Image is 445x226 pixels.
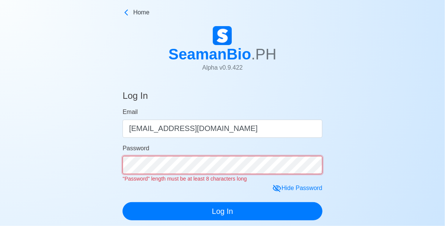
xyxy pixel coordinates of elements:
small: "Password" length must be at least 8 characters long [123,176,247,182]
div: Hide Password [272,184,322,193]
h4: Log In [123,90,148,104]
a: SeamanBio.PHAlpha v0.9.422 [168,26,277,78]
h1: SeamanBio [168,45,277,63]
span: Email [123,109,138,115]
p: Alpha v 0.9.422 [168,63,277,72]
span: .PH [251,46,277,62]
span: Home [133,8,149,17]
span: Password [123,145,149,151]
input: Your email [123,120,322,138]
img: Logo [213,26,232,45]
a: Home [123,8,322,17]
button: Log In [123,202,322,220]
